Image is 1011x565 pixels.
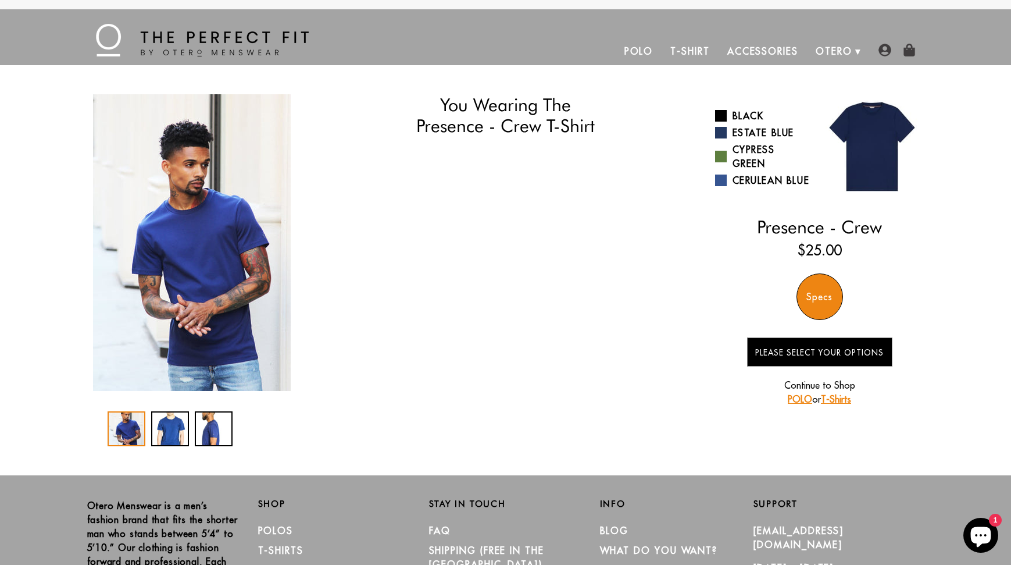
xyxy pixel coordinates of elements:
a: Otero [807,37,861,65]
a: POLO [788,393,812,405]
h2: Presence - Crew [715,216,924,237]
a: Estate Blue [715,126,811,140]
a: Polo [616,37,662,65]
div: 1 / 3 [87,94,296,391]
h2: Shop [258,499,412,509]
span: Please Select Your Options [755,347,884,358]
p: Continue to Shop or [747,378,892,406]
img: user-account-icon.png [878,44,891,56]
a: Black [715,109,811,123]
img: IMG_2428_copy_1024x1024_2x_54a29d56-2a4d-4dd6-a028-5652b32cc0ff_340x.jpg [93,94,291,391]
h2: Stay in Touch [429,499,583,509]
a: T-Shirts [258,545,303,556]
a: Cerulean Blue [715,173,811,187]
a: T-Shirts [821,393,851,405]
div: Specs [796,273,843,320]
a: Polos [258,525,294,536]
inbox-online-store-chat: Shopify online store chat [960,518,1002,556]
a: Cypress Green [715,143,811,170]
a: FAQ [429,525,451,536]
div: 2 / 3 [151,411,189,446]
div: 3 / 3 [195,411,233,446]
h2: Info [600,499,753,509]
img: 013.jpg [820,94,924,199]
a: Accessories [719,37,807,65]
button: Please Select Your Options [747,337,892,367]
a: Blog [600,525,629,536]
a: What Do You Want? [600,545,718,556]
h1: You Wearing The Presence - Crew T-Shirt [367,94,644,137]
a: T-Shirt [662,37,718,65]
h2: Support [753,499,924,509]
div: 1 / 3 [108,411,145,446]
img: shopping-bag-icon.png [903,44,916,56]
ins: $25.00 [798,240,842,261]
a: [EMAIL_ADDRESS][DOMAIN_NAME] [753,525,844,550]
img: The Perfect Fit - by Otero Menswear - Logo [96,24,309,56]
